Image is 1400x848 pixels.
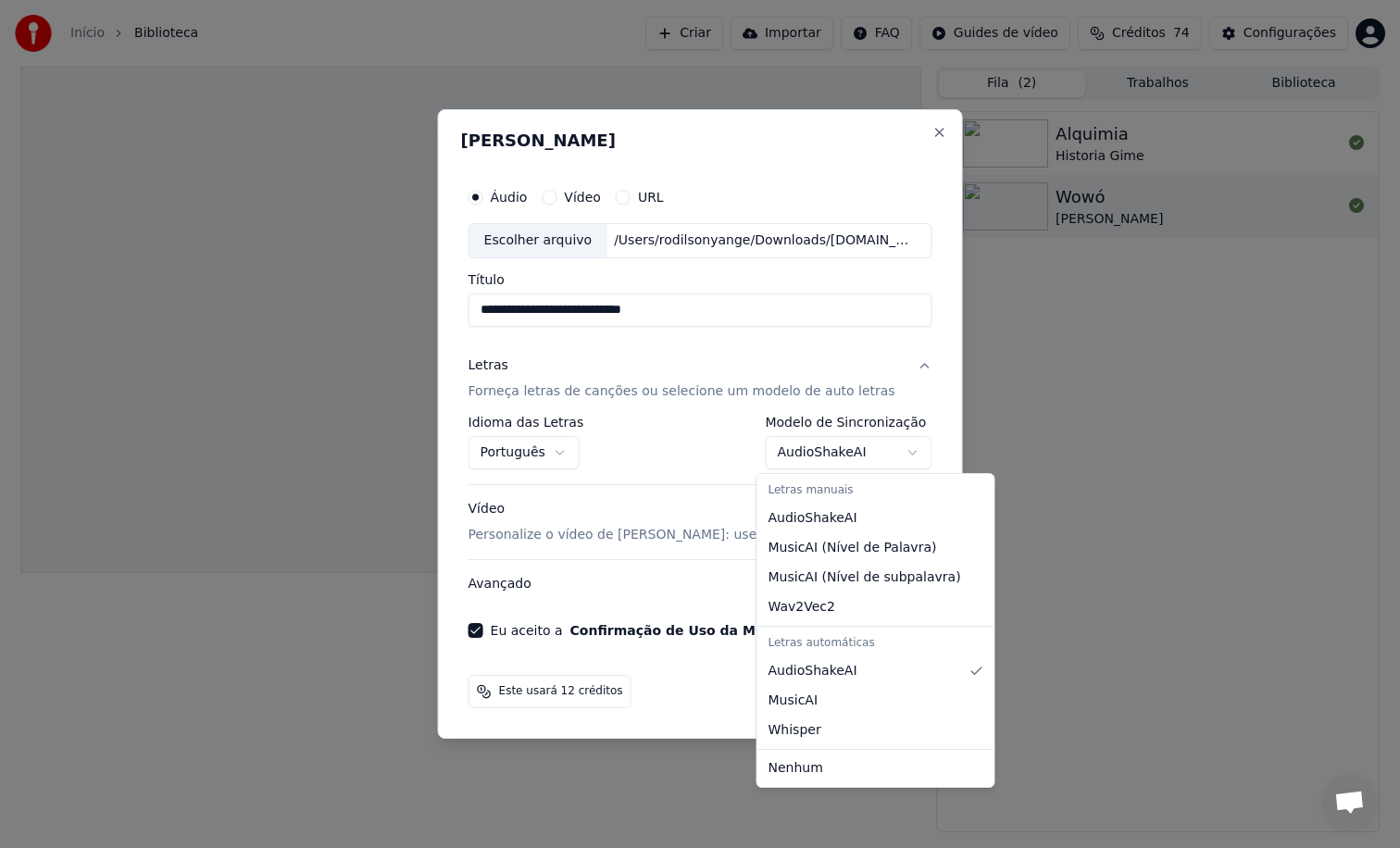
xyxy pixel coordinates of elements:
[769,539,937,557] span: MusicAI ( Nível de Palavra )
[761,630,991,656] div: Letras automáticas
[769,598,835,617] span: Wav2Vec2
[769,692,819,710] span: MusicAI
[761,478,991,504] div: Letras manuais
[769,759,823,778] span: Nenhum
[769,721,821,740] span: Whisper
[769,509,857,528] span: AudioShakeAI
[769,568,961,587] span: MusicAI ( Nível de subpalavra )
[769,662,857,680] span: AudioShakeAI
